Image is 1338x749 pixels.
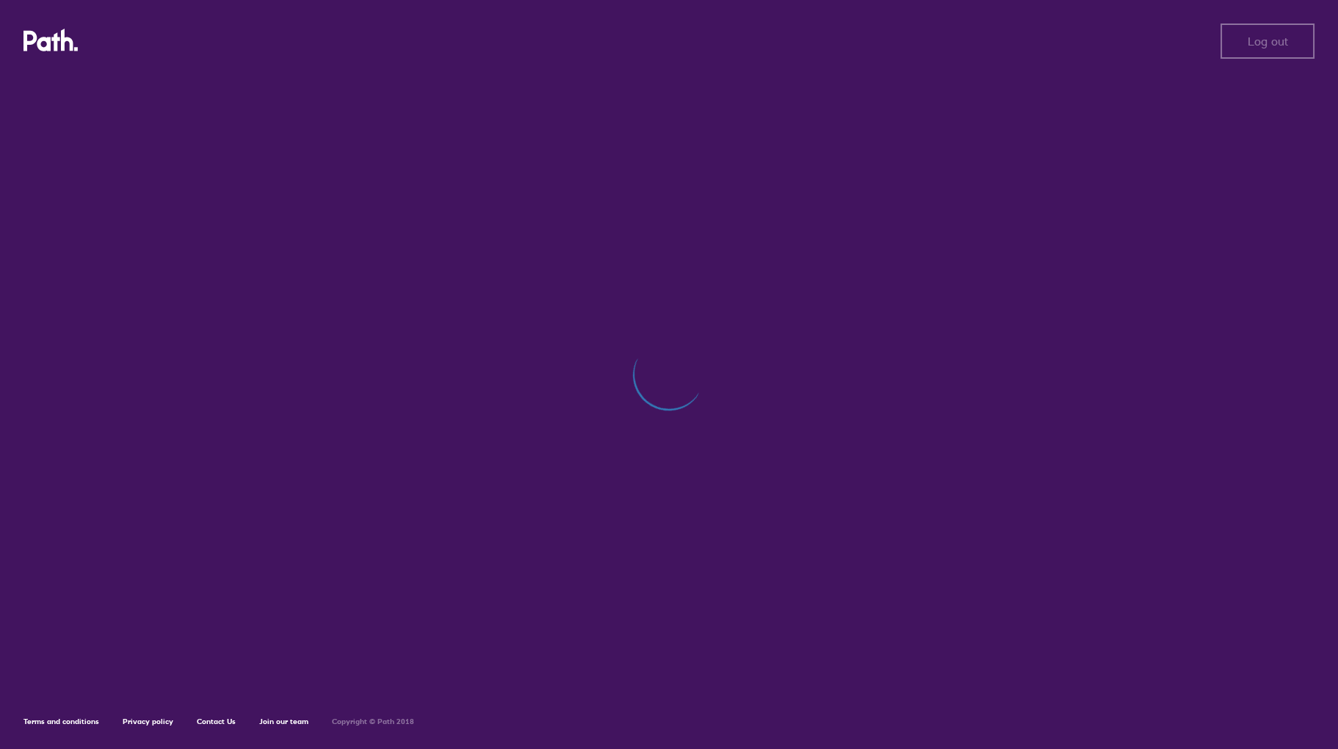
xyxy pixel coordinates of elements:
h6: Copyright © Path 2018 [332,717,414,726]
a: Join our team [259,717,308,726]
a: Privacy policy [123,717,173,726]
span: Log out [1248,35,1288,48]
a: Contact Us [197,717,236,726]
a: Terms and conditions [23,717,99,726]
button: Log out [1221,23,1315,59]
